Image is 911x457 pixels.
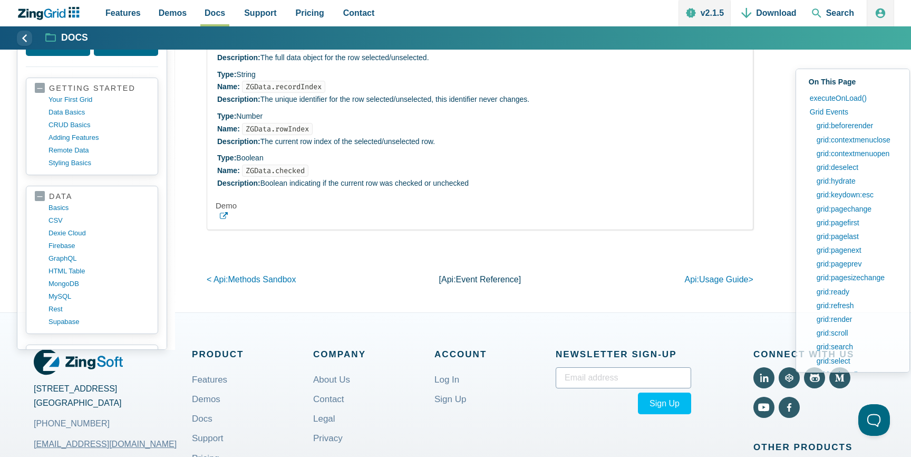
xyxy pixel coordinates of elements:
a: grid:contextmenuopen [811,147,901,160]
address: [STREET_ADDRESS] [GEOGRAPHIC_DATA] [34,382,192,431]
iframe: Help Scout Beacon - Open [858,404,890,436]
a: Support [192,426,224,451]
a: data [35,192,149,202]
strong: Description: [217,53,260,62]
p: [api: ] [389,272,571,287]
a: grid:render [811,312,901,326]
a: grid:hydrate [811,174,901,188]
strong: Description: [217,95,260,103]
a: View Facebook (External) [779,397,800,418]
a: executeOnLoad() [805,91,901,105]
a: api:Usage Guide> [684,275,753,284]
strong: Type: [217,154,236,162]
a: styling basics [49,157,149,170]
span: Demos [159,6,187,20]
h4: Demo [216,201,744,211]
strong: Type: [217,112,236,120]
a: grid:deselect [811,160,901,174]
a: View LinkedIn (External) [753,367,774,388]
a: Sign Up [434,387,466,412]
a: ZingChart Logo. Click to return to the homepage [17,7,85,20]
a: getting started [35,84,149,94]
strong: Name: [217,166,240,175]
span: Company [313,347,434,362]
span: Newsletter Sign‑up [556,347,691,362]
a: ZingGrid Logo [34,347,123,377]
a: [PHONE_NUMBER] [34,416,110,431]
a: Docs [192,406,212,431]
strong: Name: [217,82,240,91]
a: firebase [49,240,149,253]
a: View Code Pen (External) [779,367,800,388]
a: grid:pagelast [811,230,901,243]
a: grid:pagefirst [811,216,901,230]
span: Pricing [296,6,324,20]
a: Legal [313,406,335,431]
a: grid:ready [811,285,901,299]
a: Privacy [313,426,343,451]
a: grid:refresh [811,299,901,312]
strong: Description: [217,179,260,187]
strong: Type: [217,70,236,79]
span: Account [434,347,556,362]
strong: Docs [61,33,88,43]
a: Contact [313,387,344,412]
span: Contact [343,6,375,20]
a: grid:keydown:esc [811,188,901,202]
a: grid:scroll [811,326,901,340]
a: View YouTube (External) [753,397,774,418]
a: MongoDB [49,278,149,291]
span: Methods Sandbox [228,275,296,284]
span: Features [105,6,141,20]
input: Email address [556,367,691,388]
a: GraphQL [49,253,149,265]
a: grid:beforerender [811,119,901,132]
a: supabase [49,316,149,329]
code: ZGData.recordIndex [242,81,325,93]
a: View Github (External) [804,367,825,388]
a: your first grid [49,94,149,107]
a: View Medium (External) [829,367,850,388]
a: MySQL [49,291,149,303]
span: Other Products [753,440,877,455]
a: grid:pageprev [811,257,901,271]
span: Product [192,347,313,362]
a: grid:contextmenuclose [811,133,901,147]
a: grid:search [811,340,901,354]
a: HTML table [49,265,149,278]
a: Features [192,367,227,392]
code: ZGData.checked [242,165,308,177]
span: Docs [205,6,225,20]
a: adding features [49,132,149,145]
a: grid:pagechange [811,202,901,216]
span: Usage Guide [699,275,748,284]
strong: Description: [217,137,260,146]
a: remote data [49,145,149,157]
span: Event Reference [456,275,519,284]
a: rest [49,303,149,316]
a: Grid Events [805,105,901,119]
a: grid:pagenext [811,243,901,257]
a: About Us [313,367,350,392]
a: grid:pagesizechange [811,271,901,284]
li: String The unique identifier for the row selected/unselected, this identifier never changes. [217,69,744,106]
a: Docs [46,32,88,44]
a: CRUD basics [49,119,149,132]
button: Sign Up [638,393,691,414]
span: Support [244,6,276,20]
code: ZGData.rowIndex [242,123,313,135]
span: Connect With Us [753,347,877,362]
a: data basics [49,107,149,119]
li: Boolean Boolean indicating if the current row was checked or unchecked [217,152,744,189]
a: Log In [434,367,459,392]
a: < api:Methods Sandbox [207,275,296,284]
a: CSV [49,215,149,227]
a: [EMAIL_ADDRESS][DOMAIN_NAME] [34,431,177,456]
a: Demos [192,387,220,412]
li: Number The current row index of the selected/unselected row. [217,110,744,148]
strong: Name: [217,125,240,133]
a: basics [49,202,149,215]
a: dexie cloud [49,227,149,240]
